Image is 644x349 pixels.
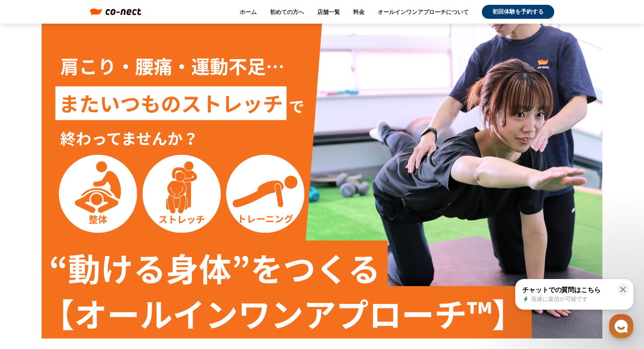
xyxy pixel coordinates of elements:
a: 初めての方へ [270,8,304,16]
a: オールインワンアプローチについて [378,8,469,16]
a: 初回体験を予約する [482,5,554,19]
a: ホーム [240,8,257,16]
a: 店舗一覧 [317,8,340,16]
a: 料金 [353,8,364,16]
